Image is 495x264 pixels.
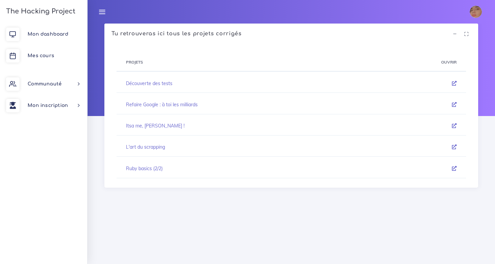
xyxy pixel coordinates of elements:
[117,53,370,72] th: Projets
[126,144,165,150] a: L'art du scrapping
[28,103,68,108] span: Mon inscription
[4,8,75,15] h3: The Hacking Project
[126,80,172,86] a: Découverte des tests
[28,32,68,37] span: Mon dashboard
[470,6,482,18] img: noda6bzii9w0sc4bzlxt.jpg
[126,123,185,129] a: Itsa me, [PERSON_NAME] !
[126,165,163,172] a: Ruby basics (2/2)
[28,53,54,58] span: Mes cours
[28,81,62,86] span: Communauté
[126,102,198,108] a: Refaire Google : à toi les milliards
[111,31,471,37] h4: Tu retrouveras ici tous les projets corrigés
[370,53,466,72] th: Ouvrir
